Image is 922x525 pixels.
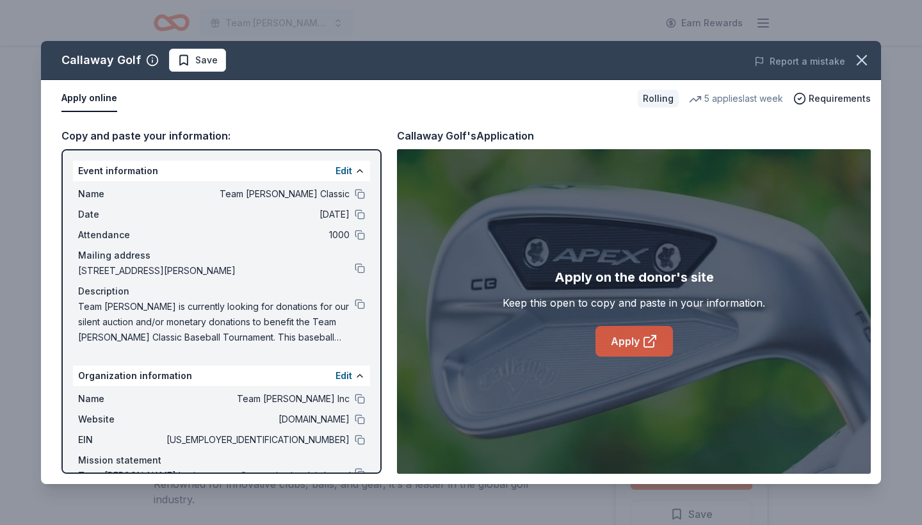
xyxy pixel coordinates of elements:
span: Team [PERSON_NAME] Inc is a nonprofit organization. It is based in [GEOGRAPHIC_DATA], [GEOGRAPHIC... [78,468,355,514]
button: Save [169,49,226,72]
div: Keep this open to copy and paste in your information. [503,295,765,311]
span: Team [PERSON_NAME] Inc [164,391,350,407]
div: Callaway Golf [61,50,141,70]
div: 5 applies last week [689,91,783,106]
button: Edit [336,368,352,384]
button: Report a mistake [754,54,845,69]
div: Apply on the donor's site [554,267,714,287]
div: Mission statement [78,453,365,468]
span: EIN [78,432,164,448]
div: Description [78,284,365,299]
span: [DOMAIN_NAME] [164,412,350,427]
span: Name [78,186,164,202]
button: Edit [336,163,352,179]
span: Team [PERSON_NAME] is currently looking for donations for our silent auction and/or monetary dona... [78,299,355,345]
span: [DATE] [164,207,350,222]
span: Name [78,391,164,407]
button: Apply online [61,85,117,112]
span: Save [195,52,218,68]
div: Copy and paste your information: [61,127,382,144]
span: Team [PERSON_NAME] Classic [164,186,350,202]
div: Callaway Golf's Application [397,127,534,144]
span: 1000 [164,227,350,243]
div: Organization information [73,366,370,386]
div: Mailing address [78,248,365,263]
span: [STREET_ADDRESS][PERSON_NAME] [78,263,355,279]
span: Date [78,207,164,222]
span: Website [78,412,164,427]
span: Attendance [78,227,164,243]
div: Rolling [638,90,679,108]
span: Requirements [809,91,871,106]
a: Apply [595,326,673,357]
span: [US_EMPLOYER_IDENTIFICATION_NUMBER] [164,432,350,448]
button: Requirements [793,91,871,106]
div: Event information [73,161,370,181]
